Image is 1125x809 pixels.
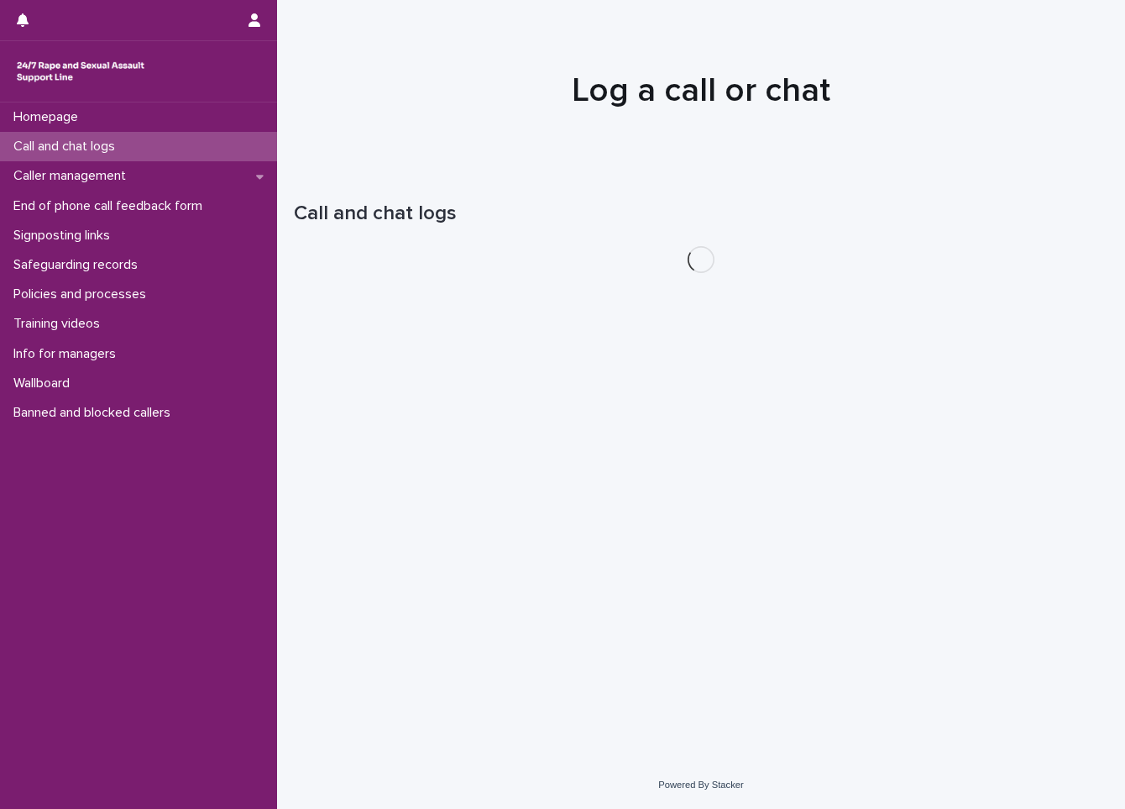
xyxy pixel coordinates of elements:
img: rhQMoQhaT3yELyF149Cw [13,55,148,88]
p: Call and chat logs [7,139,128,155]
p: Safeguarding records [7,257,151,273]
p: Policies and processes [7,286,160,302]
p: Wallboard [7,376,83,391]
p: Signposting links [7,228,123,244]
h1: Call and chat logs [294,202,1108,226]
p: Banned and blocked callers [7,405,184,421]
p: Training videos [7,316,113,332]
p: Info for managers [7,346,129,362]
a: Powered By Stacker [658,780,743,790]
h1: Log a call or chat [294,71,1108,111]
p: Caller management [7,168,139,184]
p: End of phone call feedback form [7,198,216,214]
p: Homepage [7,109,92,125]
